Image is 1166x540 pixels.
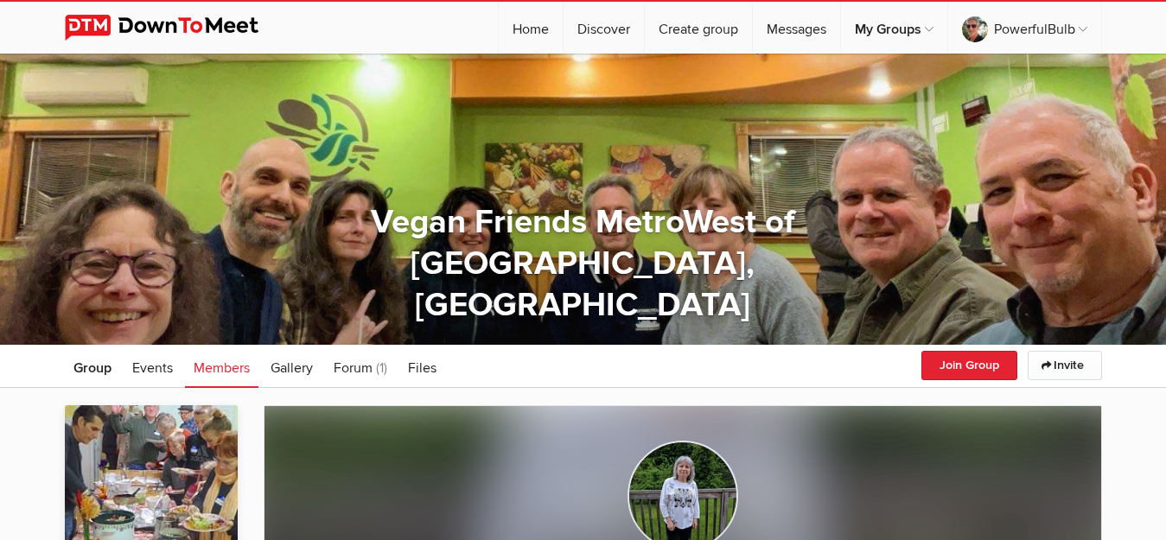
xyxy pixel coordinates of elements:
[1028,351,1102,380] a: Invite
[564,2,644,54] a: Discover
[65,345,120,388] a: Group
[65,15,285,41] img: DownToMeet
[841,2,947,54] a: My Groups
[73,359,112,377] span: Group
[399,345,445,388] a: Files
[408,359,436,377] span: Files
[325,345,396,388] a: Forum (1)
[262,345,322,388] a: Gallery
[921,351,1017,380] button: Join Group
[371,202,795,325] a: Vegan Friends MetroWest of [GEOGRAPHIC_DATA], [GEOGRAPHIC_DATA]
[948,2,1101,54] a: PowerfulBulb
[185,345,258,388] a: Members
[334,359,373,377] span: Forum
[753,2,840,54] a: Messages
[132,359,173,377] span: Events
[194,359,250,377] span: Members
[376,359,387,377] span: (1)
[271,359,313,377] span: Gallery
[499,2,563,54] a: Home
[124,345,182,388] a: Events
[645,2,752,54] a: Create group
